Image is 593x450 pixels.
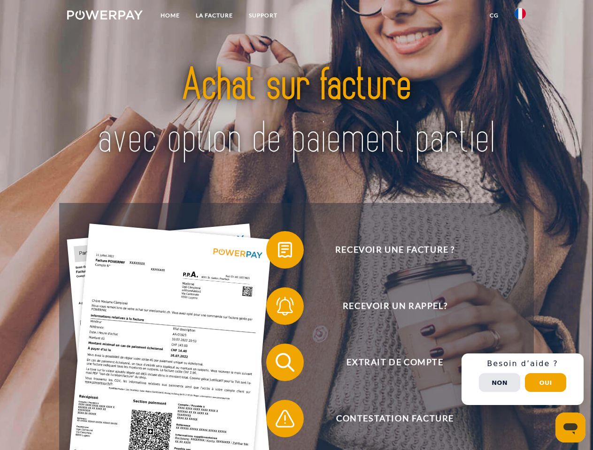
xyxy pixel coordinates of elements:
button: Recevoir une facture ? [266,231,510,269]
iframe: Bouton de lancement de la fenêtre de messagerie [555,412,585,442]
button: Non [479,373,520,392]
img: qb_warning.svg [273,407,297,430]
img: qb_bell.svg [273,294,297,318]
img: logo-powerpay-white.svg [67,10,143,20]
a: Support [241,7,285,24]
a: CG [482,7,507,24]
button: Extrait de compte [266,344,510,381]
button: Contestation Facture [266,400,510,437]
span: Extrait de compte [280,344,510,381]
span: Recevoir un rappel? [280,287,510,325]
img: qb_bill.svg [273,238,297,262]
button: Oui [525,373,566,392]
span: Recevoir une facture ? [280,231,510,269]
img: fr [515,8,526,19]
div: Schnellhilfe [462,353,584,405]
button: Recevoir un rappel? [266,287,510,325]
a: Home [153,7,188,24]
a: LA FACTURE [188,7,241,24]
img: qb_search.svg [273,351,297,374]
img: title-powerpay_fr.svg [90,45,503,180]
span: Contestation Facture [280,400,510,437]
h3: Besoin d’aide ? [467,359,578,368]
